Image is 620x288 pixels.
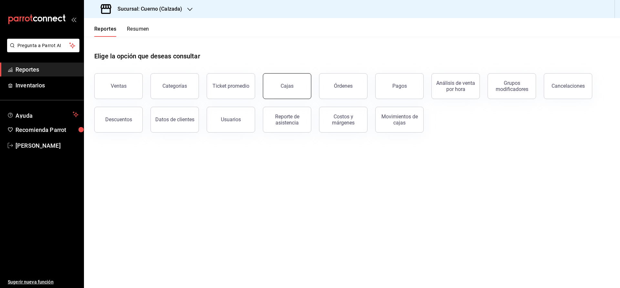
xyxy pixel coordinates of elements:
[207,73,255,99] button: Ticket promedio
[492,80,532,92] div: Grupos modificadores
[436,80,476,92] div: Análisis de venta por hora
[552,83,585,89] div: Cancelaciones
[281,83,294,89] div: Cajas
[488,73,536,99] button: Grupos modificadores
[5,47,79,54] a: Pregunta a Parrot AI
[17,42,69,49] span: Pregunta a Parrot AI
[319,73,367,99] button: Órdenes
[94,51,200,61] h1: Elige la opción que deseas consultar
[15,111,70,118] span: Ayuda
[150,73,199,99] button: Categorías
[221,116,241,123] div: Usuarios
[431,73,480,99] button: Análisis de venta por hora
[323,114,363,126] div: Costos y márgenes
[162,83,187,89] div: Categorías
[71,17,76,22] button: open_drawer_menu
[207,107,255,133] button: Usuarios
[8,279,78,285] span: Sugerir nueva función
[15,65,78,74] span: Reportes
[212,83,249,89] div: Ticket promedio
[94,26,117,37] button: Reportes
[334,83,353,89] div: Órdenes
[319,107,367,133] button: Costos y márgenes
[544,73,592,99] button: Cancelaciones
[112,5,182,13] h3: Sucursal: Cuerno (Calzada)
[94,107,143,133] button: Descuentos
[94,73,143,99] button: Ventas
[375,73,424,99] button: Pagos
[15,141,78,150] span: [PERSON_NAME]
[111,83,127,89] div: Ventas
[267,114,307,126] div: Reporte de asistencia
[15,125,78,134] span: Recomienda Parrot
[392,83,407,89] div: Pagos
[379,114,419,126] div: Movimientos de cajas
[150,107,199,133] button: Datos de clientes
[127,26,149,37] button: Resumen
[155,116,194,123] div: Datos de clientes
[94,26,149,37] div: navigation tabs
[105,116,132,123] div: Descuentos
[7,39,79,52] button: Pregunta a Parrot AI
[15,81,78,90] span: Inventarios
[375,107,424,133] button: Movimientos de cajas
[263,73,311,99] button: Cajas
[263,107,311,133] button: Reporte de asistencia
